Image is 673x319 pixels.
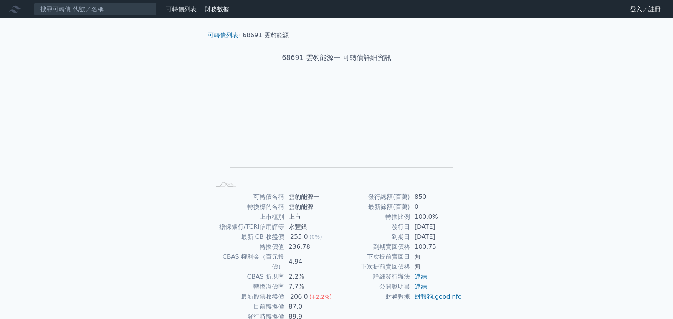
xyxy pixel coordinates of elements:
a: 財報狗 [415,293,433,300]
td: 轉換價值 [211,242,284,252]
a: 可轉債列表 [208,31,238,39]
td: 87.0 [284,302,337,312]
td: 永豐銀 [284,222,337,232]
g: Chart [223,87,453,179]
td: 發行日 [337,222,410,232]
h1: 68691 雲豹能源一 可轉債詳細資訊 [202,52,472,63]
td: 2.2% [284,272,337,282]
td: 100.75 [410,242,463,252]
td: 下次提前賣回價格 [337,262,410,272]
a: 連結 [415,283,427,290]
td: 轉換標的名稱 [211,202,284,212]
a: 可轉債列表 [166,5,197,13]
td: 目前轉換價 [211,302,284,312]
td: 0 [410,202,463,212]
td: CBAS 折現率 [211,272,284,282]
td: 4.94 [284,252,337,272]
input: 搜尋可轉債 代號／名稱 [34,3,157,16]
td: 詳細發行辦法 [337,272,410,282]
td: , [410,292,463,302]
span: (0%) [309,234,322,240]
td: 850 [410,192,463,202]
span: (+2.2%) [309,294,332,300]
td: 最新 CB 收盤價 [211,232,284,242]
a: goodinfo [435,293,462,300]
td: 上市櫃別 [211,212,284,222]
td: 到期賣回價格 [337,242,410,252]
a: 財務數據 [205,5,229,13]
td: 轉換比例 [337,212,410,222]
td: 公開說明書 [337,282,410,292]
td: [DATE] [410,222,463,232]
div: 255.0 [289,232,309,242]
td: 最新股票收盤價 [211,292,284,302]
td: 發行總額(百萬) [337,192,410,202]
td: CBAS 權利金（百元報價） [211,252,284,272]
td: 7.7% [284,282,337,292]
td: 可轉債名稱 [211,192,284,202]
td: 最新餘額(百萬) [337,202,410,212]
td: 到期日 [337,232,410,242]
td: 無 [410,252,463,262]
li: 68691 雲豹能源一 [243,31,295,40]
a: 登入／註冊 [624,3,667,15]
td: 上市 [284,212,337,222]
a: 連結 [415,273,427,280]
td: [DATE] [410,232,463,242]
div: 206.0 [289,292,309,302]
td: 雲豹能源一 [284,192,337,202]
td: 下次提前賣回日 [337,252,410,262]
td: 無 [410,262,463,272]
td: 財務數據 [337,292,410,302]
td: 擔保銀行/TCRI信用評等 [211,222,284,232]
td: 雲豹能源 [284,202,337,212]
td: 236.78 [284,242,337,252]
td: 轉換溢價率 [211,282,284,292]
li: › [208,31,241,40]
td: 100.0% [410,212,463,222]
